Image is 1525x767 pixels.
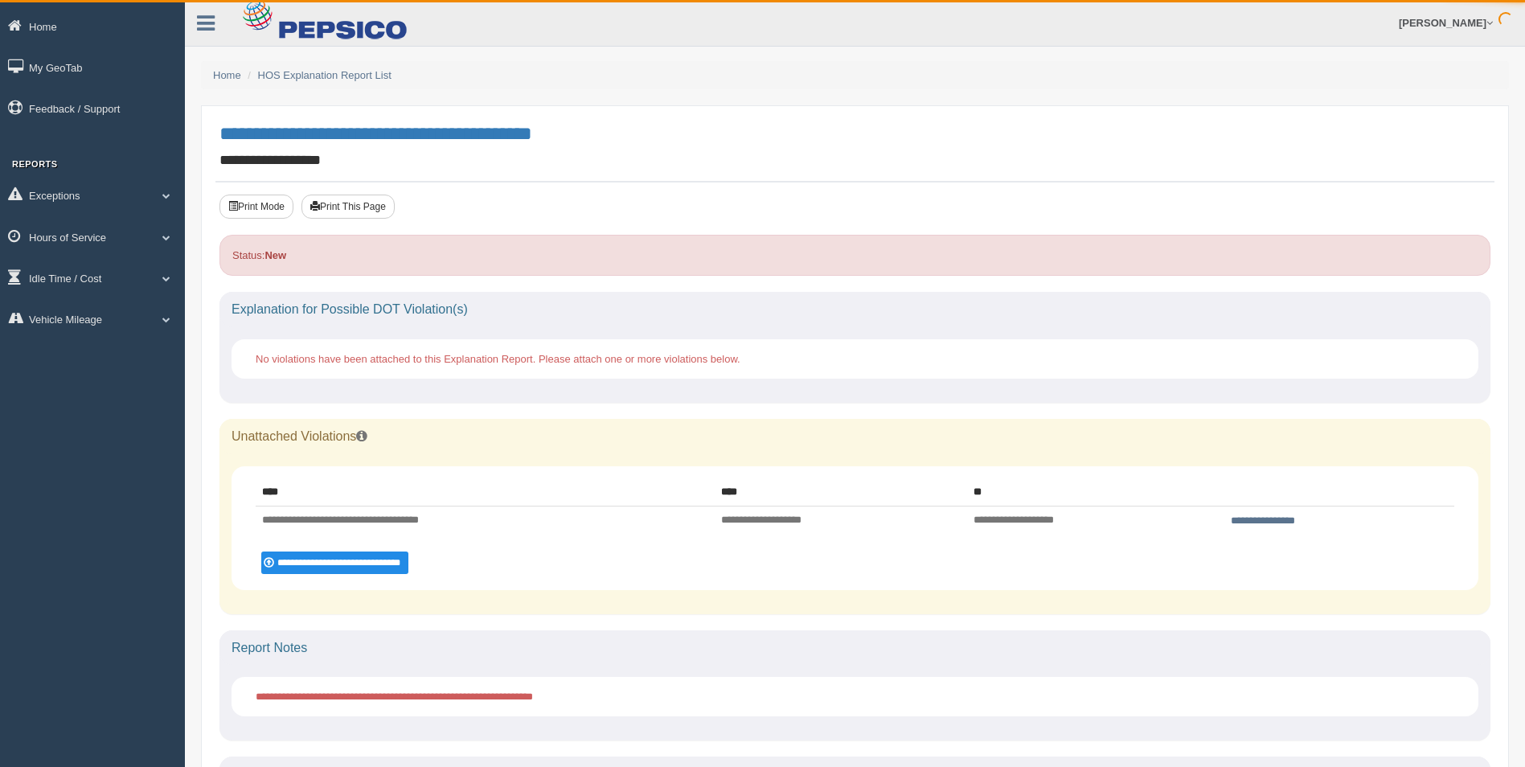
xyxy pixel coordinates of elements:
strong: New [264,249,286,261]
div: Unattached Violations [219,419,1490,454]
button: Print This Page [301,195,395,219]
button: Print Mode [219,195,293,219]
div: Status: [219,235,1490,276]
a: Home [213,69,241,81]
div: Explanation for Possible DOT Violation(s) [219,292,1490,327]
span: No violations have been attached to this Explanation Report. Please attach one or more violations... [256,353,740,365]
div: Report Notes [219,630,1490,666]
a: HOS Explanation Report List [258,69,391,81]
